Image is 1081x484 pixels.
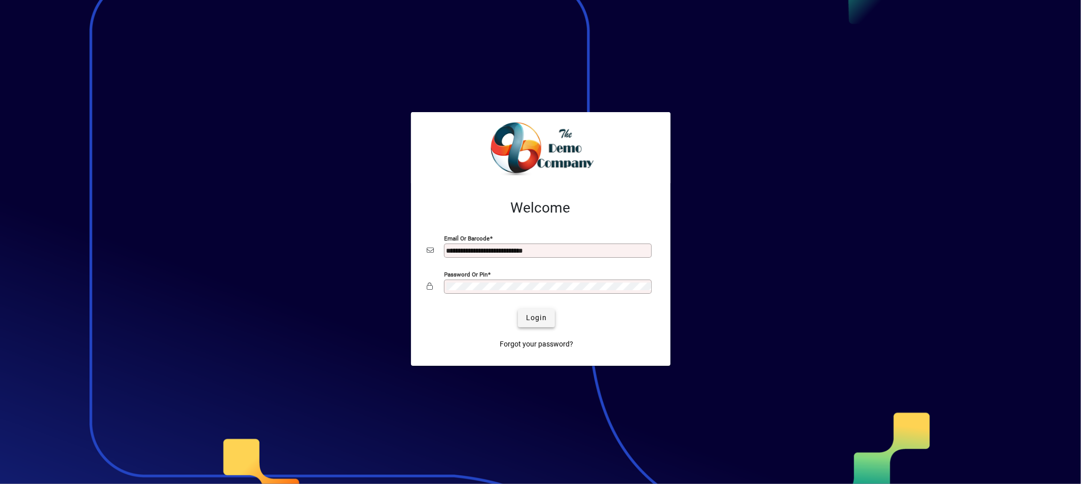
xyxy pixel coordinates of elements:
span: Login [526,313,547,323]
span: Forgot your password? [500,339,573,350]
h2: Welcome [427,199,654,217]
a: Forgot your password? [496,335,577,354]
button: Login [518,309,555,327]
mat-label: Email or Barcode [444,234,490,241]
mat-label: Password or Pin [444,270,488,278]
